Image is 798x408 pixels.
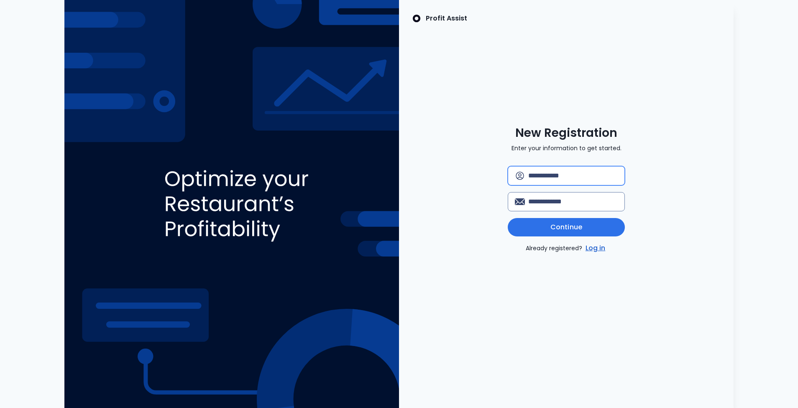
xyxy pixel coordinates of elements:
[508,218,625,236] button: Continue
[512,144,622,153] p: Enter your information to get started.
[515,126,617,141] span: New Registration
[426,13,467,23] p: Profit Assist
[550,222,582,232] span: Continue
[412,13,421,23] img: SpotOn Logo
[584,243,607,253] a: Log in
[526,243,607,253] p: Already registered?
